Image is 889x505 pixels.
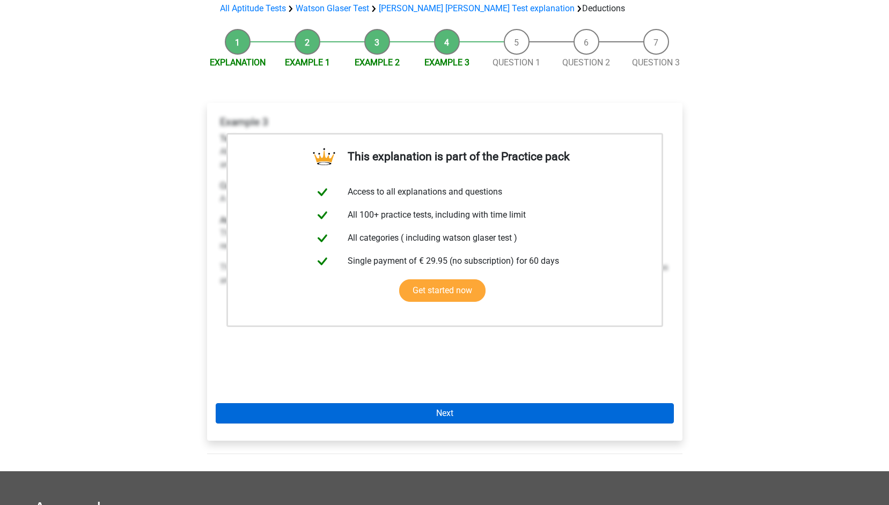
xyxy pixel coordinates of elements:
[220,132,670,171] p: All villas are expensive or located outside of popular areas, but never both and villas are resid...
[220,214,670,252] p: The conclusion follows. Residences that are not villas are never without air conditioning. It act...
[562,57,610,68] a: Question 2
[210,57,266,68] a: Explanation
[220,3,286,13] a: All Aptitude Tests
[220,133,236,144] b: Text
[379,3,575,13] a: [PERSON_NAME] [PERSON_NAME] Test explanation
[632,57,680,68] a: Question 3
[220,116,268,128] b: Example 3
[493,57,540,68] a: Question 1
[216,2,674,15] div: Deductions
[424,57,469,68] a: Example 3
[220,181,262,191] b: Conclusion
[216,403,674,424] a: Next
[296,3,369,13] a: Watson Glaser Test
[220,215,248,225] b: Answer
[220,180,670,205] p: A residence without air conditioning that is not in a popular area will not be expensive.
[355,57,400,68] a: Example 2
[285,57,330,68] a: Example 1
[220,261,670,287] p: The conclusion can therefore be read as, 'a villa that is not in a popular area will not be expen...
[399,279,486,302] a: Get started now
